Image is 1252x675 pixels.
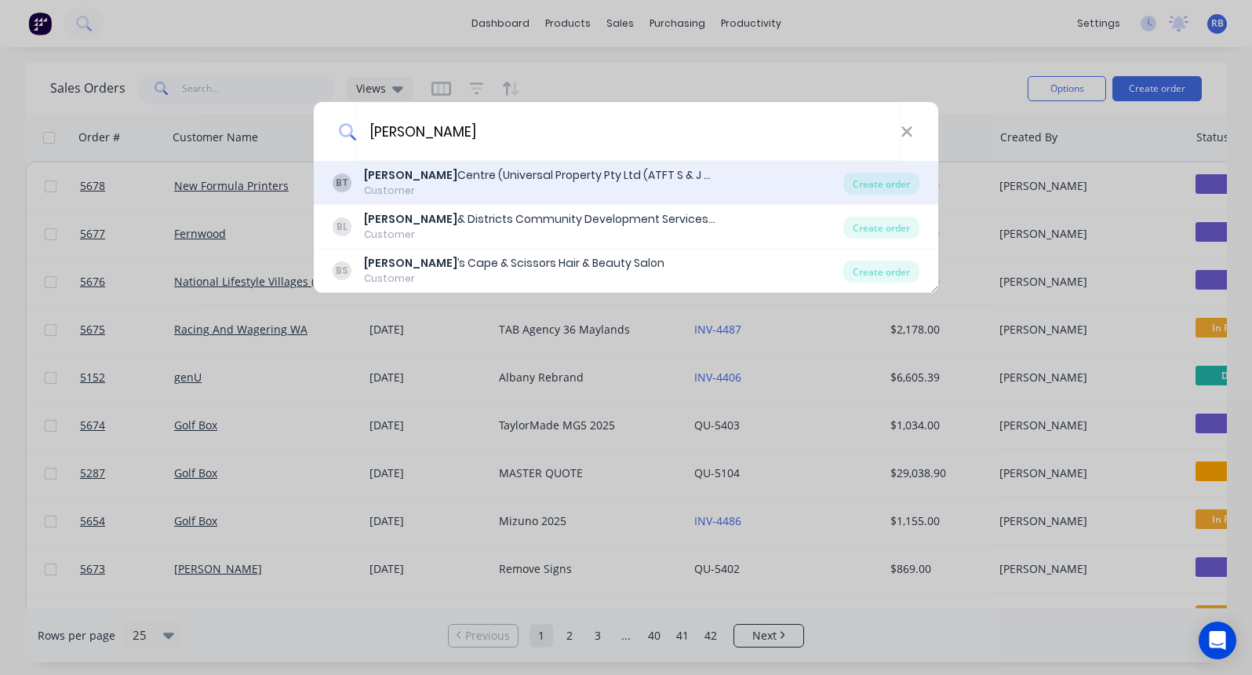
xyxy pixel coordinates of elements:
[364,184,717,198] div: Customer
[333,173,351,192] div: BT
[843,173,919,195] div: Create order
[364,167,457,183] b: [PERSON_NAME]
[364,211,457,227] b: [PERSON_NAME]
[364,255,457,271] b: [PERSON_NAME]
[364,272,664,286] div: Customer
[333,261,351,280] div: BS
[364,167,717,184] div: Centre (Universal Property Pty Ltd (ATFT S & J White Family Trust)
[1199,622,1236,659] div: Open Intercom Messenger
[843,217,919,239] div: Create order
[843,261,919,283] div: Create order
[364,228,717,242] div: Customer
[333,217,351,236] div: BL
[364,255,664,272] div: ’s Cape & Scissors Hair & Beauty Salon
[364,211,717,228] div: & Districts Community Development Services Limited
[356,102,901,161] input: Enter a customer name to create a new order...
